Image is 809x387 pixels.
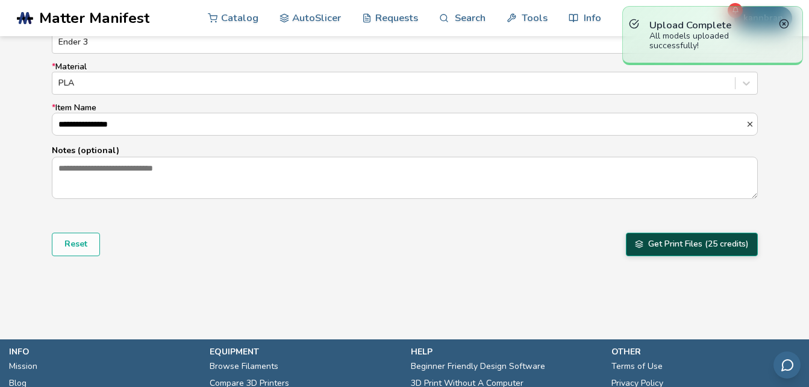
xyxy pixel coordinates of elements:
label: Material [52,62,758,95]
label: Item Name [52,103,758,136]
a: Terms of Use [611,358,663,375]
input: *Item Name [52,113,746,135]
p: other [611,345,800,358]
button: Get Print Files (25 credits) [626,233,758,256]
a: Mission [9,358,37,375]
p: info [9,345,198,358]
button: *Item Name [746,120,757,128]
label: Printer [52,21,758,54]
p: help [411,345,599,358]
p: Notes (optional) [52,144,758,157]
a: Browse Filaments [210,358,278,375]
span: Matter Manifest [39,10,149,27]
textarea: Notes (optional) [52,157,757,198]
button: Reset [52,233,100,256]
div: All models uploaded successfully! [649,31,776,51]
p: Upload Complete [649,19,776,31]
p: equipment [210,345,398,358]
button: Send feedback via email [773,351,801,379]
a: Beginner Friendly Design Software [411,358,545,375]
